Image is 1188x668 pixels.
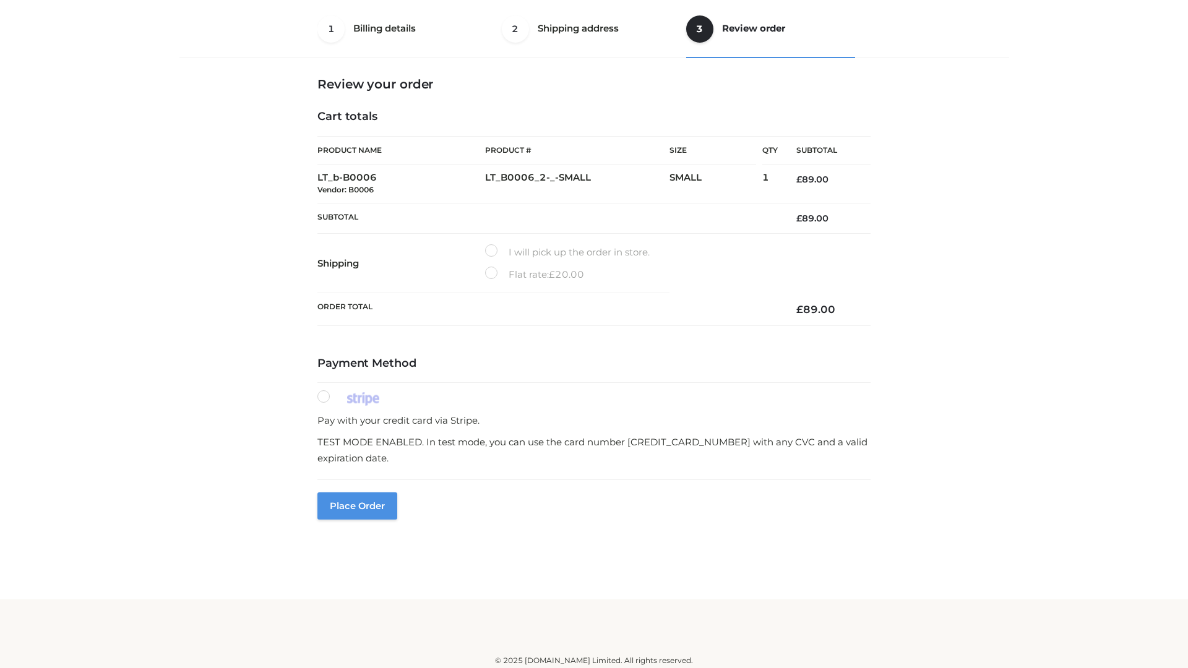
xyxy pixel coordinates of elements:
th: Qty [762,136,778,165]
div: © 2025 [DOMAIN_NAME] Limited. All rights reserved. [184,654,1004,667]
h4: Payment Method [317,357,871,370]
td: SMALL [669,165,762,203]
span: £ [796,213,802,224]
label: I will pick up the order in store. [485,244,650,260]
bdi: 20.00 [549,268,584,280]
h3: Review your order [317,77,871,92]
th: Subtotal [778,137,871,165]
th: Product Name [317,136,485,165]
span: £ [796,174,802,185]
td: LT_b-B0006 [317,165,485,203]
bdi: 89.00 [796,303,835,315]
span: £ [549,268,555,280]
p: Pay with your credit card via Stripe. [317,413,871,429]
th: Product # [485,136,669,165]
th: Order Total [317,293,778,326]
th: Size [669,137,756,165]
label: Flat rate: [485,267,584,283]
p: TEST MODE ENABLED. In test mode, you can use the card number [CREDIT_CARD_NUMBER] with any CVC an... [317,434,871,466]
h4: Cart totals [317,110,871,124]
bdi: 89.00 [796,174,829,185]
bdi: 89.00 [796,213,829,224]
th: Subtotal [317,203,778,233]
small: Vendor: B0006 [317,185,374,194]
td: LT_B0006_2-_-SMALL [485,165,669,203]
button: Place order [317,492,397,520]
span: £ [796,303,803,315]
th: Shipping [317,234,485,293]
td: 1 [762,165,778,203]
